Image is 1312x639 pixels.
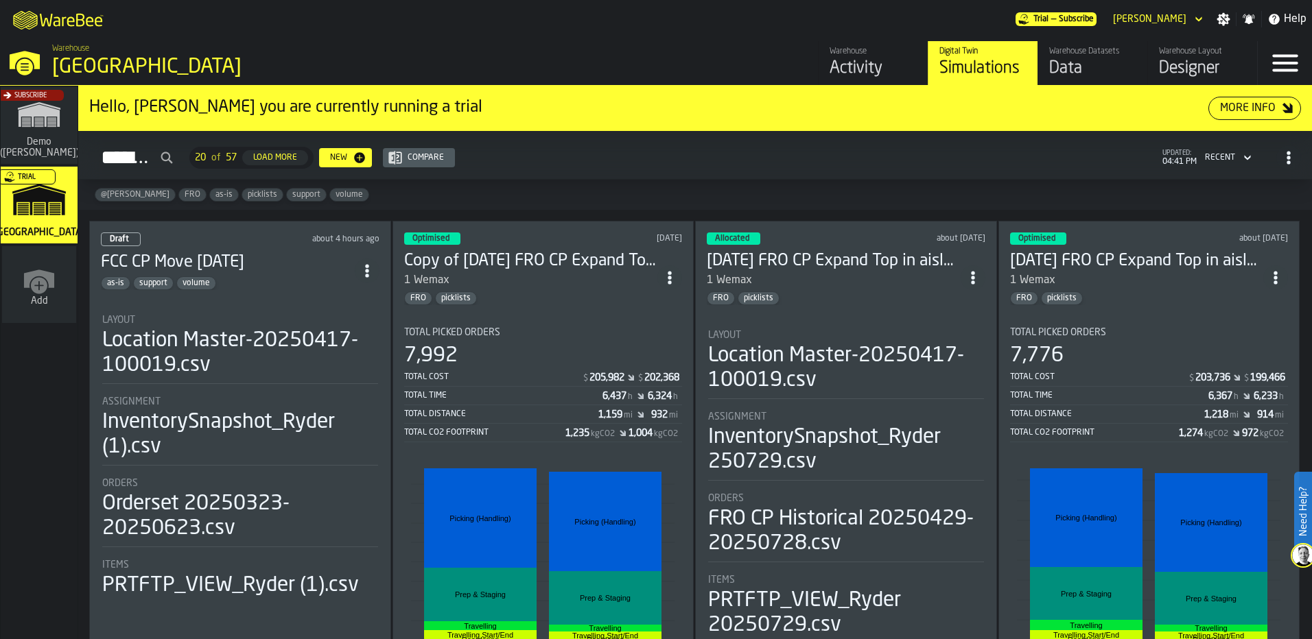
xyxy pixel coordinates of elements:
[404,250,658,272] div: Copy of 7/30/25 FRO CP Expand Top in aisle 58/59
[708,588,984,638] div: PRTFTP_VIEW_Ryder 20250729.csv
[638,374,643,383] span: $
[1010,272,1055,289] div: 1 Wemax
[565,428,589,439] div: Stat Value
[1,167,78,246] a: link-to-/wh/i/b8e8645a-5c77-43f4-8135-27e3a4d97801/simulations
[708,411,984,422] div: Title
[708,575,984,586] div: Title
[591,429,615,439] span: kgCO2
[1258,41,1312,85] label: button-toggle-Menu
[708,343,984,393] div: Location Master-20250417-100019.csv
[707,250,961,272] div: 7/30/25 FRO CP Expand Top in aisle 58/59
[1284,11,1307,27] span: Help
[1262,11,1312,27] label: button-toggle-Help
[404,391,603,400] div: Total Time
[1113,14,1186,25] div: DropdownMenuValue-Kruti Shah
[648,391,672,402] div: Stat Value
[102,559,378,570] div: Title
[242,150,308,165] button: button-Load More
[1195,372,1230,383] div: Stat Value
[738,293,779,303] span: picklists
[644,372,679,383] div: Stat Value
[708,330,741,341] span: Layout
[177,278,215,288] span: volume
[1051,14,1056,24] span: —
[102,278,130,288] span: as-is
[101,301,379,601] section: card-SimulationDashboardCard-draft
[404,327,683,442] div: stat-Total Picked Orders
[404,372,583,382] div: Total Cost
[2,246,76,326] a: link-to-/wh/new
[651,409,668,420] div: Stat Value
[708,493,744,504] span: Orders
[708,493,984,504] div: Title
[598,409,622,420] div: Stat Value
[654,429,678,439] span: kgCO2
[1254,391,1278,402] div: Stat Value
[1010,343,1064,368] div: 7,776
[1049,47,1136,56] div: Warehouse Datasets
[1199,149,1254,166] div: DropdownMenuValue-4
[101,232,141,246] div: status-0 2
[330,190,368,200] span: volume
[628,392,633,402] span: h
[715,234,749,243] span: Allocated
[673,392,678,402] span: h
[830,47,917,56] div: Warehouse
[1010,250,1264,272] div: 7/29/25 FRO CP Expand Top in aisle 58/59 1 week max
[102,328,378,378] div: Location Master-20250417-100019.csv
[708,493,984,562] div: stat-Orders
[708,575,735,586] span: Items
[602,391,626,402] div: Stat Value
[102,315,135,326] span: Layout
[14,92,47,99] span: Subscribe
[102,315,378,326] div: Title
[1211,12,1236,26] label: button-toggle-Settings
[1010,409,1205,419] div: Total Distance
[708,330,984,341] div: Title
[874,234,985,243] div: Updated: 7/30/2025, 12:06:59 PM Created: 7/30/2025, 9:48:27 AM
[1010,327,1106,338] span: Total Picked Orders
[402,153,449,162] div: Compare
[939,47,1027,56] div: Digital Twin
[102,396,161,407] span: Assignment
[319,148,372,167] button: button-New
[708,575,984,638] div: stat-Items
[629,428,653,439] div: Stat Value
[102,396,378,407] div: Title
[1010,327,1289,442] div: stat-Total Picked Orders
[1010,372,1188,382] div: Total Cost
[624,411,633,420] span: mi
[383,148,455,167] button: button-Compare
[78,131,1312,180] h2: button-Simulations
[102,478,378,489] div: Title
[708,507,984,556] div: FRO CP Historical 20250429-20250728.csv
[248,153,303,162] div: Load More
[211,152,220,163] span: of
[707,250,961,272] h3: [DATE] FRO CP Expand Top in aisle 58/59
[707,272,961,289] div: 1 Wemax
[101,252,355,274] h3: FCC CP Move [DATE]
[1018,234,1055,243] span: Optimised
[1237,12,1261,26] label: button-toggle-Notifications
[669,411,678,420] span: mi
[110,235,129,243] span: Draft
[404,250,658,272] h3: Copy of [DATE] FRO CP Expand Top in aisle 58/59
[52,55,423,80] div: [GEOGRAPHIC_DATA]
[707,232,760,245] div: status-3 2
[830,58,917,80] div: Activity
[404,327,683,338] div: Title
[436,293,476,303] span: picklists
[1010,327,1289,338] div: Title
[1215,100,1281,117] div: More Info
[325,153,353,162] div: New
[1016,12,1097,26] a: link-to-/wh/i/b8e8645a-5c77-43f4-8135-27e3a4d97801/pricing/
[1296,473,1311,550] label: Need Help?
[226,152,237,163] span: 57
[1275,411,1284,420] span: mi
[134,278,173,288] span: support
[1162,157,1197,167] span: 04:41 PM
[572,234,682,243] div: Updated: 9/10/2025, 1:26:41 PM Created: 7/30/2025, 12:54:13 PM
[1159,58,1246,80] div: Designer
